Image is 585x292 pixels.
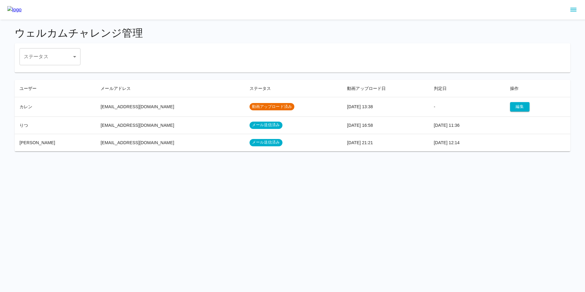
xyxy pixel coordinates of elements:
[429,116,505,134] td: [DATE] 11:36
[342,97,429,116] td: [DATE] 13:38
[245,80,342,97] th: ステータス
[15,116,96,134] td: りつ
[19,48,80,65] div: ​
[15,97,96,116] td: カレン
[510,102,530,112] button: 編集
[250,140,282,145] span: メール送信済み
[96,80,244,97] th: メールアドレス
[505,80,570,97] th: 操作
[429,97,505,116] td: -
[429,134,505,151] td: [DATE] 12:14
[250,104,295,110] span: 動画アップロード済み
[96,116,244,134] td: [EMAIL_ADDRESS][DOMAIN_NAME]
[96,134,244,151] td: [EMAIL_ADDRESS][DOMAIN_NAME]
[342,116,429,134] td: [DATE] 16:58
[342,134,429,151] td: [DATE] 21:21
[15,27,570,40] h4: ウェルカムチャレンジ管理
[429,80,505,97] th: 判定日
[568,5,579,15] button: sidemenu
[7,6,22,13] img: logo
[96,97,244,116] td: [EMAIL_ADDRESS][DOMAIN_NAME]
[15,80,96,97] th: ユーザー
[15,134,96,151] td: [PERSON_NAME]
[250,122,282,128] span: メール送信済み
[342,80,429,97] th: 動画アップロード日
